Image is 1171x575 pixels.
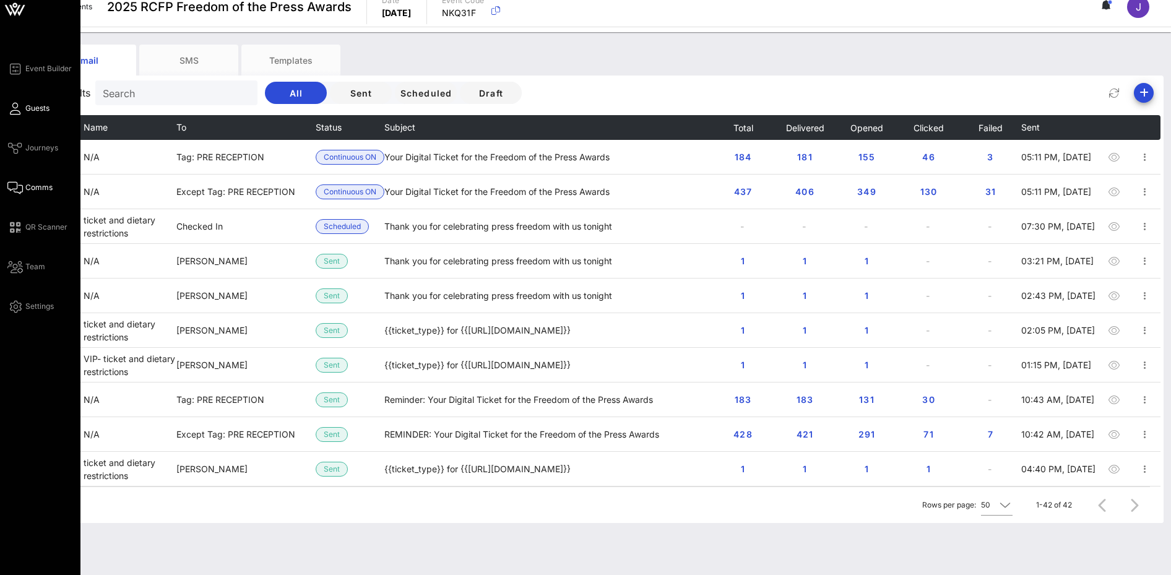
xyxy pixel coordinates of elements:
[1021,360,1091,370] span: 01:15 PM, [DATE]
[330,82,392,104] button: Sent
[84,353,175,377] span: VIP- ticket and dietary restrictions
[84,256,100,266] span: N/A
[384,348,712,383] td: {{ticket_type}} for {{[URL][DOMAIN_NAME]}}
[981,495,1013,515] div: 50Rows per page:
[1021,464,1095,474] span: 04:40 PM, [DATE]
[1021,115,1099,140] th: Sent
[970,181,1010,203] button: 31
[732,123,753,133] span: Total
[384,175,712,209] td: Your Digital Ticket for the Freedom of the Press Awards
[785,458,824,480] button: 1
[176,122,186,132] span: To
[785,319,824,342] button: 1
[857,464,876,474] span: 1
[857,152,876,162] span: 155
[785,115,824,140] button: Delivered
[847,423,886,446] button: 291
[275,88,317,98] span: All
[913,123,944,133] span: Clicked
[324,462,340,476] span: Sent
[324,185,376,199] span: Continuous ON
[857,325,876,335] span: 1
[733,152,753,162] span: 184
[785,285,824,307] button: 1
[847,354,886,376] button: 1
[384,140,712,175] td: Your Digital Ticket for the Freedom of the Press Awards
[7,101,50,116] a: Guests
[84,215,155,238] span: ticket and dietary restrictions
[384,115,712,140] th: Subject
[909,389,948,411] button: 30
[774,115,836,140] th: Delivered
[84,152,100,162] span: N/A
[25,63,72,74] span: Event Builder
[850,115,883,140] button: Opened
[785,146,824,168] button: 181
[723,146,763,168] button: 184
[847,458,886,480] button: 1
[909,181,948,203] button: 130
[918,186,938,197] span: 130
[723,181,763,203] button: 437
[7,299,54,314] a: Settings
[918,152,938,162] span: 46
[795,325,815,335] span: 1
[909,458,948,480] button: 1
[785,250,824,272] button: 1
[176,115,316,140] th: To
[733,256,753,266] span: 1
[241,45,340,76] div: Templates
[470,88,512,98] span: Draft
[795,360,815,370] span: 1
[847,285,886,307] button: 1
[918,429,938,439] span: 71
[785,123,824,133] span: Delivered
[795,464,815,474] span: 1
[978,115,1003,140] button: Failed
[913,115,944,140] button: Clicked
[785,354,824,376] button: 1
[857,429,876,439] span: 291
[176,290,248,301] span: [PERSON_NAME]
[384,417,712,452] td: REMINDER: Your Digital Ticket for the Freedom of the Press Awards
[970,423,1010,446] button: 7
[442,7,485,19] p: NKQ31F
[850,123,883,133] span: Opened
[857,290,876,301] span: 1
[857,186,876,197] span: 349
[733,290,753,301] span: 1
[324,358,340,372] span: Sent
[7,141,58,155] a: Journeys
[176,221,223,231] span: Checked In
[1021,290,1095,301] span: 02:43 PM, [DATE]
[712,115,774,140] th: Total
[84,290,100,301] span: N/A
[176,152,264,162] span: Tag: PRE RECEPTION
[795,152,815,162] span: 181
[384,244,712,279] td: Thank you for celebrating press freedom with us tonight
[324,428,340,441] span: Sent
[176,429,295,439] span: Except Tag: PRE RECEPTION
[970,146,1010,168] button: 3
[176,464,248,474] span: [PERSON_NAME]
[84,429,100,439] span: N/A
[980,429,1000,439] span: 7
[959,115,1021,140] th: Failed
[785,423,824,446] button: 421
[384,313,712,348] td: {{ticket_type}} for {{[URL][DOMAIN_NAME]}}
[384,383,712,417] td: Reminder: Your Digital Ticket for the Freedom of the Press Awards
[836,115,897,140] th: Opened
[384,279,712,313] td: Thank you for celebrating press freedom with us tonight
[795,394,815,405] span: 183
[7,220,67,235] a: QR Scanner
[918,464,938,474] span: 1
[733,186,753,197] span: 437
[384,452,712,486] td: {{ticket_type}} for {{[URL][DOMAIN_NAME]}}
[1136,1,1141,13] span: J
[723,458,763,480] button: 1
[395,82,457,104] button: Scheduled
[733,394,753,405] span: 183
[847,319,886,342] button: 1
[84,394,100,405] span: N/A
[324,393,340,407] span: Sent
